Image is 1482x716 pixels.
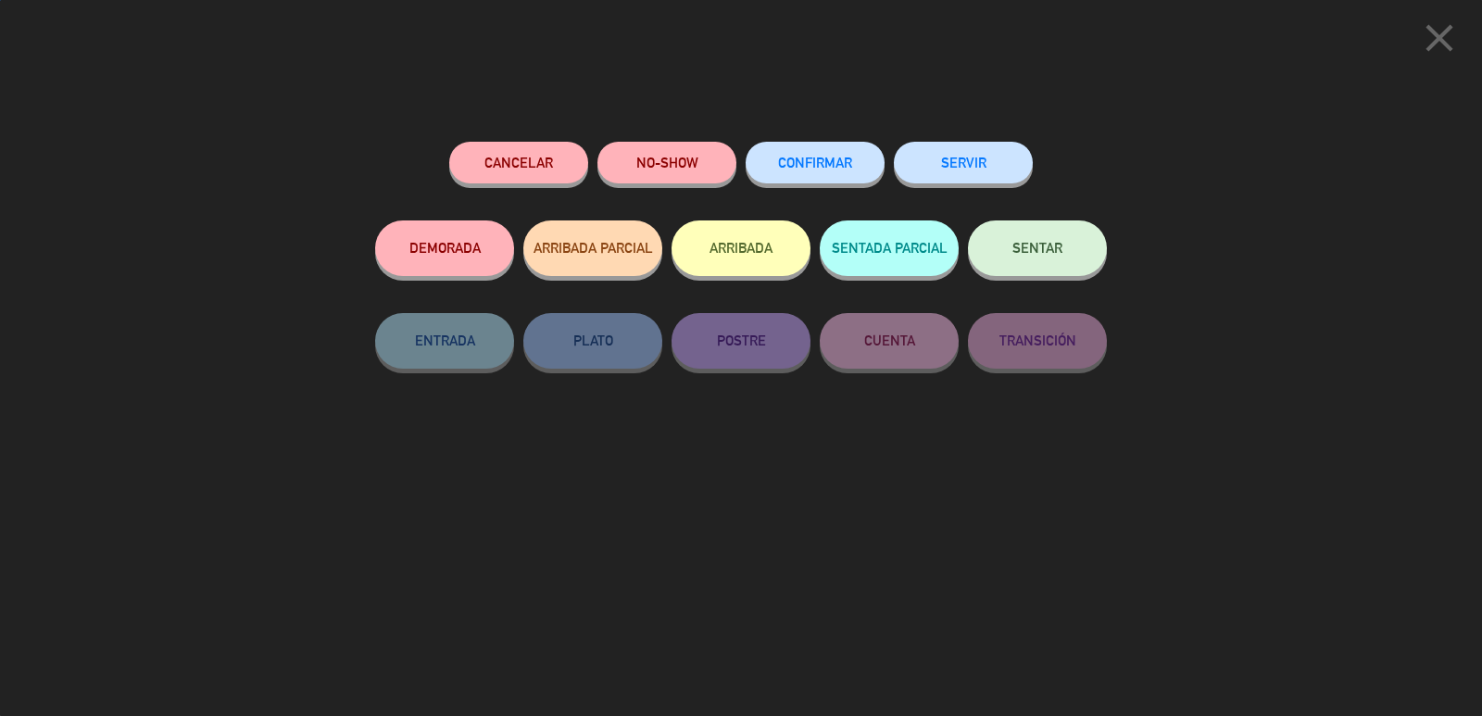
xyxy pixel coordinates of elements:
button: CUENTA [820,313,959,369]
button: Cancelar [449,142,588,183]
button: CONFIRMAR [746,142,885,183]
button: SENTADA PARCIAL [820,220,959,276]
button: ENTRADA [375,313,514,369]
button: PLATO [523,313,662,369]
span: ARRIBADA PARCIAL [534,240,653,256]
button: SERVIR [894,142,1033,183]
button: ARRIBADA [672,220,810,276]
button: SENTAR [968,220,1107,276]
span: CONFIRMAR [778,155,852,170]
button: ARRIBADA PARCIAL [523,220,662,276]
button: POSTRE [672,313,810,369]
button: TRANSICIÓN [968,313,1107,369]
button: NO-SHOW [597,142,736,183]
button: close [1411,14,1468,69]
span: SENTAR [1012,240,1062,256]
button: DEMORADA [375,220,514,276]
i: close [1416,15,1463,61]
